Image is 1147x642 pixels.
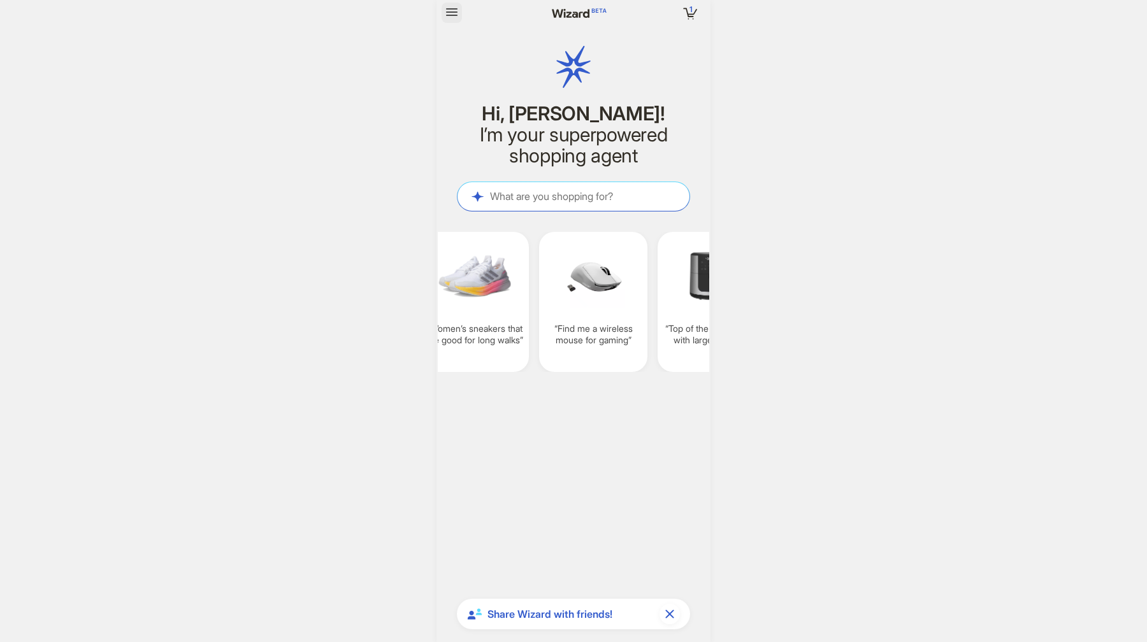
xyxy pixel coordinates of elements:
h1: Hi, [PERSON_NAME]! [457,103,690,124]
q: Women’s sneakers that are good for long walks [426,323,524,346]
div: Women’s sneakers that are good for long walks [421,232,529,372]
div: Top of the line air fryer with large capacity [658,232,766,372]
span: 1 [689,4,693,14]
img: Top%20of%20the%20line%20air%20fryer%20with%20large%20capacity-d8b2d60f.png [663,239,761,313]
q: Find me a wireless mouse for gaming [544,323,642,346]
img: Find%20me%20a%20wireless%20mouse%20for%20gaming-715c5ba0.png [544,239,642,313]
q: Top of the line air fryer with large capacity [663,323,761,346]
img: Women's%20sneakers%20that%20are%20good%20for%20long%20walks-b9091598.png [426,239,524,313]
div: Find me a wireless mouse for gaming [539,232,647,372]
span: Share Wizard with friends! [487,608,654,621]
h2: I’m your superpowered shopping agent [457,124,690,166]
div: Share Wizard with friends! [457,599,690,629]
